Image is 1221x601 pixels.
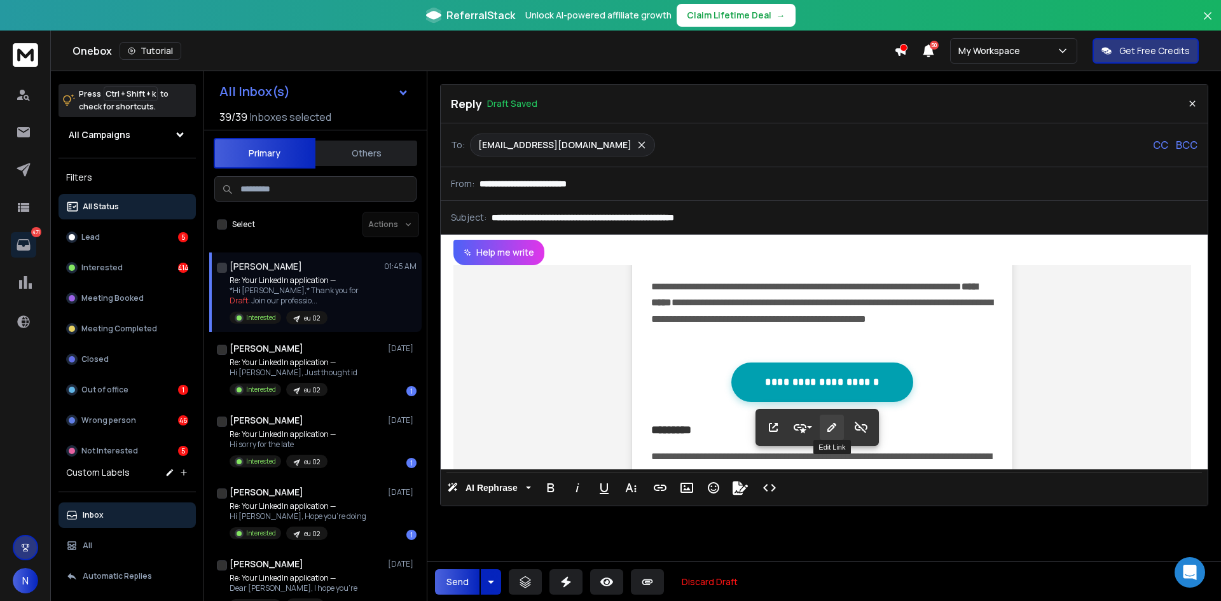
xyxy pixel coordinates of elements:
h1: [PERSON_NAME] [230,558,303,570]
h1: [PERSON_NAME] [230,260,302,273]
p: Dear [PERSON_NAME], I hope you’re [230,583,357,593]
button: Tutorial [120,42,181,60]
button: All Status [59,194,196,219]
h1: [PERSON_NAME] [230,414,303,427]
div: Open Intercom Messenger [1175,557,1205,588]
p: 01:45 AM [384,261,417,272]
button: Get Free Credits [1093,38,1199,64]
button: AI Rephrase [445,475,534,501]
button: Others [315,139,417,167]
p: [DATE] [388,487,417,497]
p: Interested [246,528,276,538]
div: 1 [178,385,188,395]
button: All [59,533,196,558]
p: Re: Your LinkedIn application — [230,357,357,368]
button: Automatic Replies [59,563,196,589]
p: [DATE] [388,343,417,354]
span: AI Rephrase [463,483,520,494]
button: Emoticons [701,475,726,501]
button: Lead5 [59,225,196,250]
button: Meeting Completed [59,316,196,342]
p: Interested [246,313,276,322]
button: Style [790,415,815,440]
span: Join our professio ... [251,295,317,306]
p: Re: Your LinkedIn application — [230,501,366,511]
p: Hi sorry for the late [230,439,336,450]
button: Claim Lifetime Deal→ [677,4,796,27]
h1: [PERSON_NAME] [230,342,303,355]
button: Interested414 [59,255,196,280]
h3: Custom Labels [66,466,130,479]
p: Re: Your LinkedIn application — [230,429,336,439]
div: 1 [406,530,417,540]
button: Discard Draft [672,569,748,595]
p: Draft Saved [487,97,537,110]
button: Bold (Ctrl+B) [539,475,563,501]
p: eu 02 [304,314,320,323]
p: [DATE] [388,415,417,425]
button: Send [435,569,479,595]
p: eu 02 [304,529,320,539]
p: Press to check for shortcuts. [79,88,169,113]
p: Out of office [81,385,128,395]
button: More Text [619,475,643,501]
button: Close banner [1199,8,1216,38]
p: [EMAIL_ADDRESS][DOMAIN_NAME] [478,139,631,151]
button: Not Interested5 [59,438,196,464]
span: ReferralStack [446,8,515,23]
p: All [83,541,92,551]
span: 50 [930,41,939,50]
button: Wrong person46 [59,408,196,433]
p: Interested [246,385,276,394]
div: Edit Link [813,440,850,454]
p: BCC [1176,137,1197,153]
button: Open Link [761,415,785,440]
p: eu 02 [304,457,320,467]
p: Unlock AI-powered affiliate growth [525,9,672,22]
p: CC [1153,137,1168,153]
p: Re: Your LinkedIn application — [230,573,357,583]
p: All Status [83,202,119,212]
button: N [13,568,38,593]
label: Select [232,219,255,230]
p: Subject: [451,211,486,224]
h3: Inboxes selected [250,109,331,125]
button: Primary [214,138,315,169]
p: *Hi [PERSON_NAME],* Thank you for [230,286,359,296]
p: Closed [81,354,109,364]
p: Re: Your LinkedIn application — [230,275,359,286]
button: Signature [728,475,752,501]
p: Inbox [83,510,104,520]
span: Draft: [230,295,250,306]
button: All Inbox(s) [209,79,419,104]
button: Inbox [59,502,196,528]
p: Interested [81,263,123,273]
p: Not Interested [81,446,138,456]
h1: All Campaigns [69,128,130,141]
p: Meeting Completed [81,324,157,334]
p: Hi [PERSON_NAME], Just thought id [230,368,357,378]
p: Interested [246,457,276,466]
h1: [PERSON_NAME] [230,486,303,499]
span: 39 / 39 [219,109,247,125]
div: Onebox [72,42,894,60]
button: Help me write [453,240,544,265]
p: Meeting Booked [81,293,144,303]
a: 471 [11,232,36,258]
span: → [776,9,785,22]
button: Out of office1 [59,377,196,403]
p: Wrong person [81,415,136,425]
p: Lead [81,232,100,242]
button: Closed [59,347,196,372]
p: Automatic Replies [83,571,152,581]
p: eu 02 [304,385,320,395]
span: Ctrl + Shift + k [104,86,158,101]
div: 1 [406,458,417,468]
button: Underline (Ctrl+U) [592,475,616,501]
p: Get Free Credits [1119,45,1190,57]
p: From: [451,177,474,190]
div: 1 [406,386,417,396]
p: 471 [31,227,41,237]
p: Reply [451,95,482,113]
